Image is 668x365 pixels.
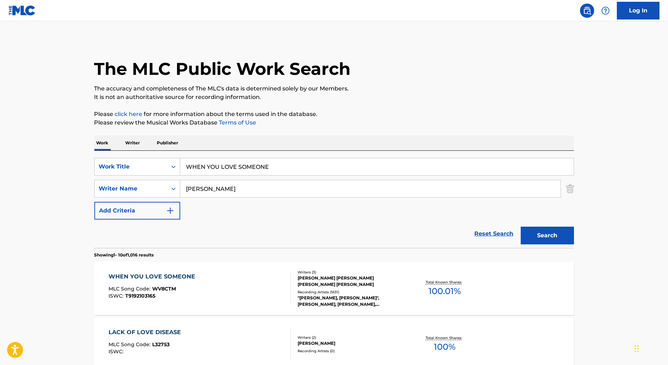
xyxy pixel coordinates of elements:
img: help [601,6,610,15]
a: Log In [617,2,659,20]
div: Work Title [99,162,163,171]
span: 100.01 % [429,285,461,298]
a: Public Search [580,4,594,18]
div: LACK OF LOVE DISEASE [109,328,184,337]
iframe: Chat Widget [633,331,668,365]
div: Writer Name [99,184,163,193]
a: Reset Search [471,226,517,242]
p: Please review the Musical Works Database [94,118,574,127]
form: Search Form [94,158,574,248]
div: [PERSON_NAME] [PERSON_NAME] [PERSON_NAME] [PERSON_NAME] [298,275,405,288]
img: search [583,6,591,15]
a: WHEN YOU LOVE SOMEONEMLC Song Code:WV8CTMISWC:T9192103165Writers (3)[PERSON_NAME] [PERSON_NAME] [... [94,262,574,315]
span: ISWC : [109,293,125,299]
div: Writers ( 3 ) [298,270,405,275]
p: Writer [123,136,142,150]
span: MLC Song Code : [109,341,152,348]
div: WHEN YOU LOVE SOMEONE [109,272,199,281]
p: The accuracy and completeness of The MLC's data is determined solely by our Members. [94,84,574,93]
div: "[PERSON_NAME], [PERSON_NAME]", [PERSON_NAME], [PERSON_NAME], [PERSON_NAME], PIANO PIANISSIMO [298,295,405,308]
span: ISWC : [109,348,125,355]
p: Work [94,136,111,150]
div: [PERSON_NAME] [298,340,405,347]
span: T9192103165 [125,293,155,299]
h1: The MLC Public Work Search [94,58,351,79]
span: L32753 [152,341,170,348]
div: Help [598,4,613,18]
p: Total Known Shares: [426,280,464,285]
span: MLC Song Code : [109,286,152,292]
div: Writers ( 2 ) [298,335,405,340]
a: Terms of Use [218,119,256,126]
p: It is not an authoritative source for recording information. [94,93,574,101]
p: Showing 1 - 10 of 1,016 results [94,252,154,258]
button: Add Criteria [94,202,180,220]
div: Recording Artists ( 1631 ) [298,289,405,295]
img: 9d2ae6d4665cec9f34b9.svg [166,206,175,215]
div: Drag [635,338,639,359]
img: Delete Criterion [566,180,574,198]
p: Total Known Shares: [426,335,464,341]
a: click here [115,111,143,117]
p: Publisher [155,136,181,150]
button: Search [521,227,574,244]
span: 100 % [434,341,456,353]
img: MLC Logo [9,5,36,16]
span: WV8CTM [152,286,176,292]
p: Please for more information about the terms used in the database. [94,110,574,118]
div: Recording Artists ( 0 ) [298,348,405,354]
